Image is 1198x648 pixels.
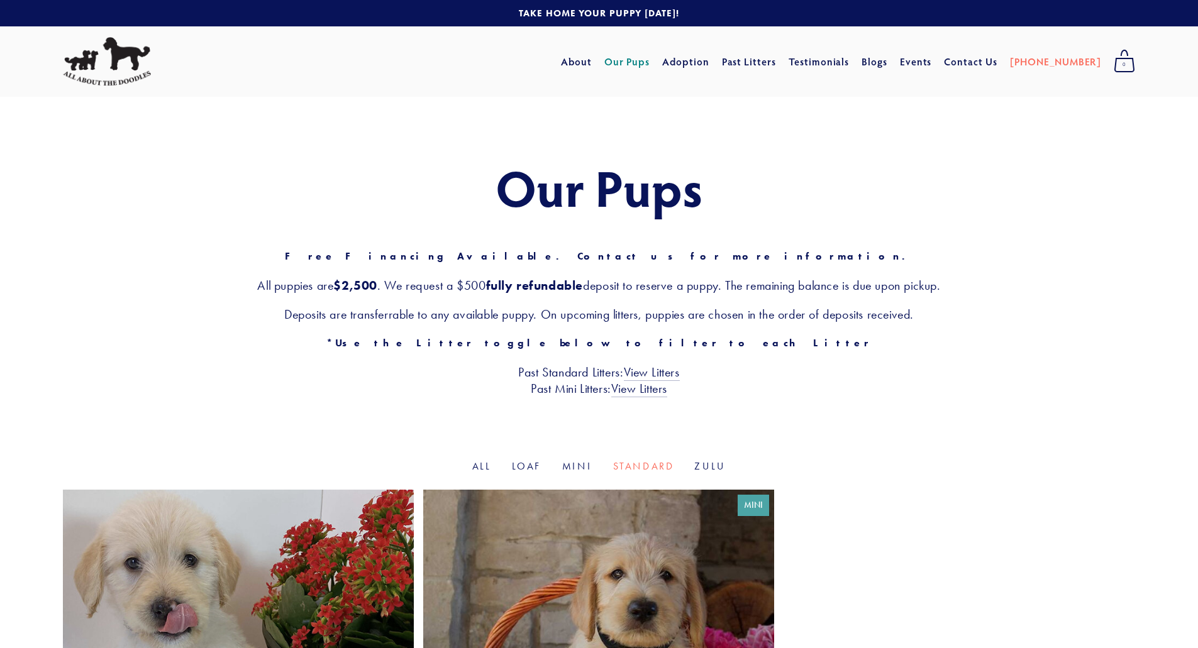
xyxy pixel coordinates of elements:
[722,55,777,68] a: Past Litters
[562,460,593,472] a: Mini
[1114,57,1135,73] span: 0
[1107,46,1141,77] a: 0 items in cart
[285,250,913,262] strong: Free Financing Available. Contact us for more information.
[326,337,872,349] strong: *Use the Litter toggle below to filter to each Litter
[486,278,584,293] strong: fully refundable
[789,50,850,73] a: Testimonials
[333,278,377,293] strong: $2,500
[561,50,592,73] a: About
[512,460,542,472] a: Loaf
[63,306,1135,322] h3: Deposits are transferrable to any available puppy. On upcoming litters, puppies are chosen in the...
[63,364,1135,397] h3: Past Standard Litters: Past Mini Litters:
[63,277,1135,294] h3: All puppies are . We request a $500 deposit to reserve a puppy. The remaining balance is due upon...
[662,50,709,73] a: Adoption
[694,460,726,472] a: Zulu
[613,460,675,472] a: Standard
[63,160,1135,215] h1: Our Pups
[944,50,997,73] a: Contact Us
[1010,50,1101,73] a: [PHONE_NUMBER]
[63,37,151,86] img: All About The Doodles
[472,460,492,472] a: All
[604,50,650,73] a: Our Pups
[611,381,667,397] a: View Litters
[624,365,680,381] a: View Litters
[862,50,887,73] a: Blogs
[900,50,932,73] a: Events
